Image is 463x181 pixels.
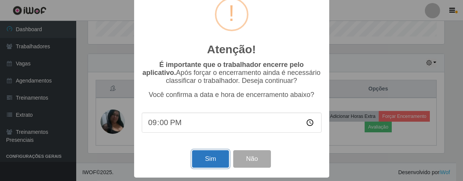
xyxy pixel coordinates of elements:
b: É importante que o trabalhador encerre pelo aplicativo. [143,61,304,76]
p: Após forçar o encerramento ainda é necessário classificar o trabalhador. Deseja continuar? [142,61,322,85]
button: Sim [192,150,229,168]
button: Não [233,150,271,168]
p: Você confirma a data e hora de encerramento abaixo? [142,91,322,99]
h2: Atenção! [207,43,256,56]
